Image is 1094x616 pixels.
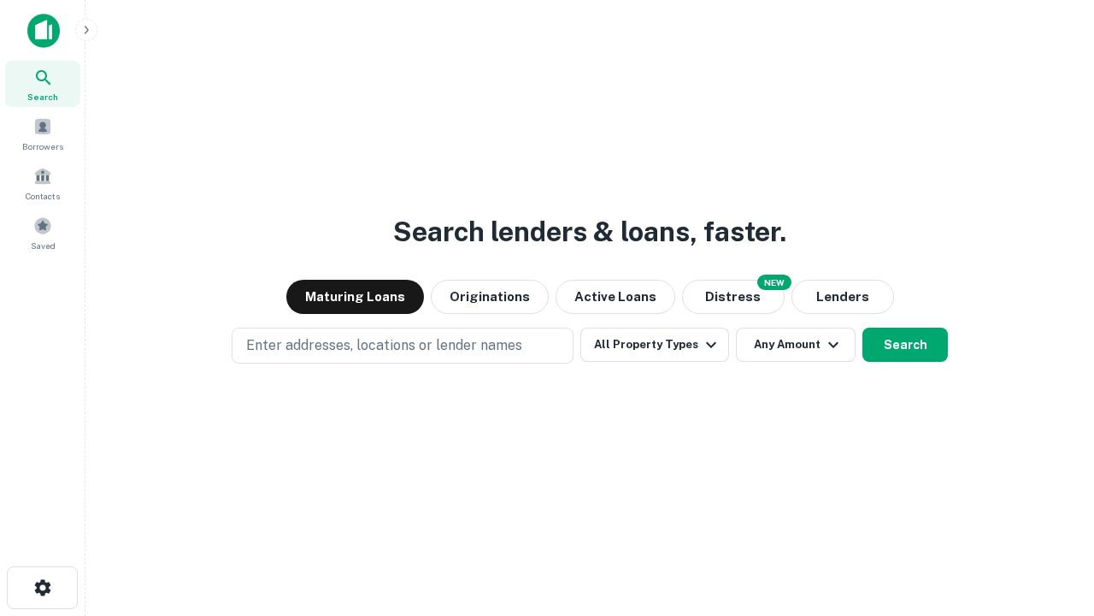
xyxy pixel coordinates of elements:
[286,280,424,314] button: Maturing Loans
[1009,479,1094,561] iframe: Chat Widget
[26,189,60,203] span: Contacts
[27,90,58,104] span: Search
[232,328,573,364] button: Enter addresses, locations or lender names
[22,139,63,153] span: Borrowers
[31,239,56,252] span: Saved
[580,328,729,362] button: All Property Types
[556,280,675,314] button: Active Loans
[862,328,948,362] button: Search
[682,280,785,314] button: Search distressed loans with lien and other non-mortgage details.
[393,211,786,252] h3: Search lenders & loans, faster.
[5,160,80,206] a: Contacts
[5,110,80,157] a: Borrowers
[5,61,80,107] a: Search
[736,328,856,362] button: Any Amount
[246,335,522,356] p: Enter addresses, locations or lender names
[791,280,894,314] button: Lenders
[757,275,791,290] div: NEW
[5,210,80,256] a: Saved
[27,14,60,48] img: capitalize-icon.png
[431,280,549,314] button: Originations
